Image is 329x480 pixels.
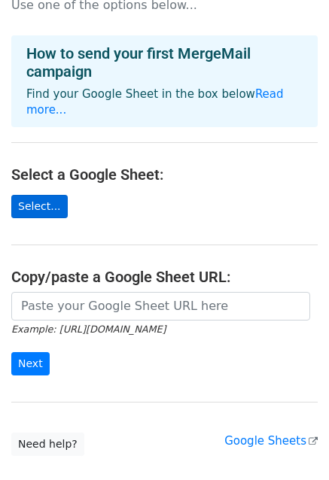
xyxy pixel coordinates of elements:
[11,166,318,184] h4: Select a Google Sheet:
[224,434,318,448] a: Google Sheets
[11,433,84,456] a: Need help?
[11,324,166,335] small: Example: [URL][DOMAIN_NAME]
[26,44,303,81] h4: How to send your first MergeMail campaign
[26,87,284,117] a: Read more...
[11,352,50,375] input: Next
[26,87,303,118] p: Find your Google Sheet in the box below
[11,292,310,321] input: Paste your Google Sheet URL here
[254,408,329,480] iframe: Chat Widget
[11,268,318,286] h4: Copy/paste a Google Sheet URL:
[11,195,68,218] a: Select...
